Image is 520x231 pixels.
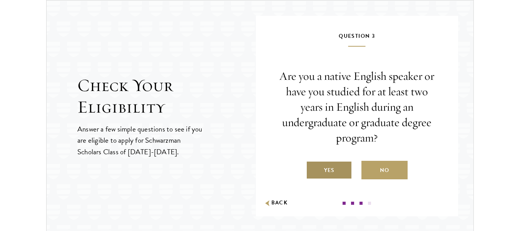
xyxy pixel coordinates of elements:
button: Back [264,199,288,207]
h2: Check Your Eligibility [77,75,256,118]
h5: Question 3 [279,31,435,47]
p: Answer a few simple questions to see if you are eligible to apply for Schwarzman Scholars Class o... [77,123,203,157]
label: No [361,161,408,179]
label: Yes [306,161,352,179]
p: Are you a native English speaker or have you studied for at least two years in English during an ... [279,69,435,145]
